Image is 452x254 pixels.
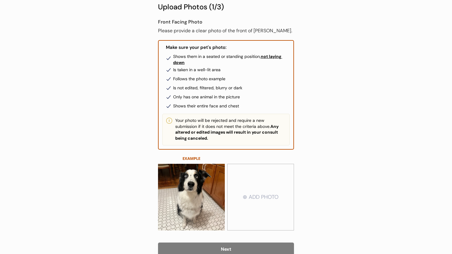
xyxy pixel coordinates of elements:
[158,164,225,231] img: SnickersResizedFront.png
[175,124,279,141] strong: Any altered or edited images will result in your consult being canceled.
[158,27,294,34] div: Please provide a clear photo of the front of [PERSON_NAME].
[173,103,290,109] div: Shows their entire face and chest
[162,44,227,54] div: Make sure your pet's photo:
[173,67,290,73] div: Is taken in a well-lit area
[158,18,294,26] div: Front Facing Photo
[173,54,290,65] div: Shows them in a seated or standing position,
[175,118,286,141] div: Your photo will be rejected and require a new submission if it does not meet the criteria above.
[173,85,290,91] div: Is not edited, filtered, blurry or dark
[173,54,282,65] u: not laying down
[173,94,290,100] div: Only has one animal in the picture
[158,2,294,12] div: Upload Photos (1/3)
[175,156,208,161] div: EXAMPLE
[173,76,290,82] div: Follows the photo example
